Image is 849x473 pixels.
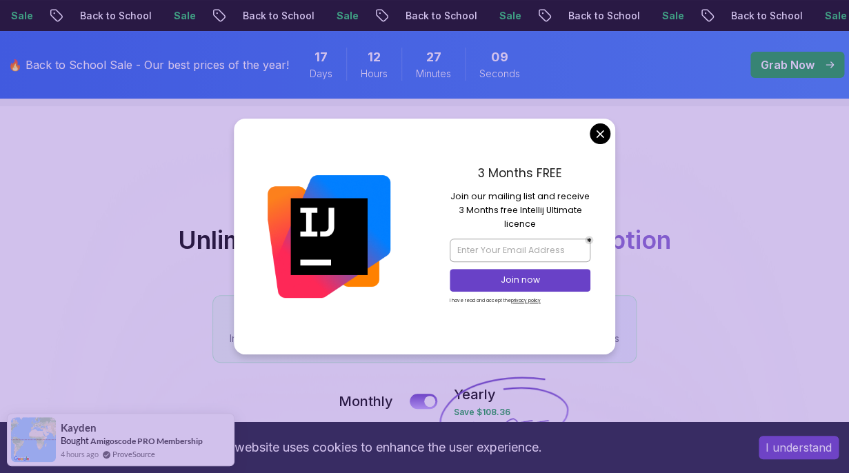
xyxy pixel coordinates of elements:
div: This website uses cookies to enhance the user experience. [10,432,738,463]
p: Sale [159,9,203,23]
p: Back to School [717,9,810,23]
span: Hours [361,67,388,81]
span: Minutes [416,67,451,81]
p: Back to School [391,9,485,23]
p: Monthly [339,392,393,411]
a: ProveSource [112,448,155,460]
span: Seconds [479,67,520,81]
p: Including IntelliJ IDEA Ultimate ($1,034.24), exclusive textbooks, and premium courses [230,332,619,345]
p: in courses, tools, and resources [230,312,619,329]
p: Back to School [554,9,648,23]
img: provesource social proof notification image [11,417,56,462]
span: Kayden [61,422,97,434]
p: Sale [648,9,692,23]
span: 12 Hours [368,48,381,67]
p: Grab Now [761,57,815,73]
span: 9 Seconds [491,48,508,67]
span: Days [310,67,332,81]
p: Sale [485,9,529,23]
p: 🔥 Back to School Sale - Our best prices of the year! [8,57,289,73]
p: Back to School [228,9,322,23]
span: 27 Minutes [426,48,441,67]
span: Bought [61,435,89,446]
span: 17 Days [314,48,328,67]
p: Sale [322,9,366,23]
h2: Unlimited Learning with [178,226,671,254]
span: 4 hours ago [61,448,99,460]
button: Accept cookies [759,436,839,459]
a: Amigoscode PRO Membership [90,436,203,446]
p: Back to School [66,9,159,23]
